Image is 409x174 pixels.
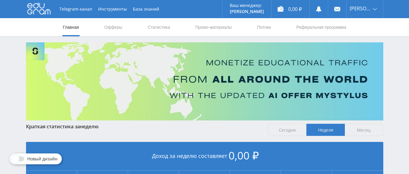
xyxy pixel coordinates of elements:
a: Офферы [104,18,123,36]
span: 0,00 ₽ [229,148,259,163]
div: Краткая статистика за [26,124,262,129]
a: Статистика [147,18,171,36]
span: Сегодня [268,124,306,136]
p: [PERSON_NAME] [230,9,264,14]
a: Потоки [256,18,272,36]
span: неделю [80,123,99,130]
div: Доход за неделю составляет [26,142,383,171]
span: Месяц [345,124,383,136]
a: Главная [62,18,80,36]
a: Промо-материалы [195,18,232,36]
span: Новый дизайн [27,156,58,161]
p: Ваш менеджер: [230,3,264,8]
a: Реферальная программа [296,18,347,36]
span: [PERSON_NAME] [350,6,371,11]
span: Неделя [306,124,345,136]
img: Banner [26,42,383,120]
